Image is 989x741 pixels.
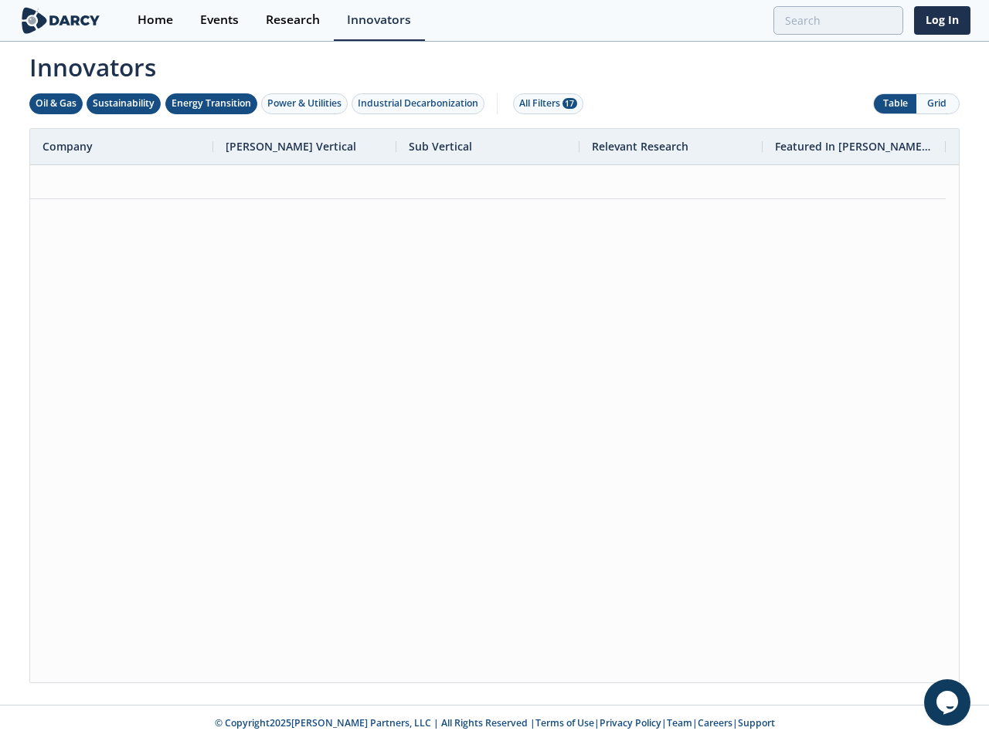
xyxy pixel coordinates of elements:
div: Home [138,14,173,26]
img: logo-wide.svg [19,7,103,34]
input: Advanced Search [773,6,903,35]
a: Careers [698,716,732,729]
button: Industrial Decarbonization [352,93,484,114]
div: Oil & Gas [36,96,76,110]
button: Power & Utilities [261,93,348,114]
span: Relevant Research [592,139,688,154]
span: Innovators [19,43,970,85]
span: Sub Vertical [409,139,472,154]
button: All Filters 17 [513,93,583,114]
a: Terms of Use [535,716,594,729]
a: Privacy Policy [600,716,661,729]
iframe: chat widget [924,679,974,726]
div: Energy Transition [172,96,251,110]
span: Featured In [PERSON_NAME] Live [775,139,933,154]
div: Power & Utilities [267,96,342,110]
div: Research [266,14,320,26]
span: 17 [562,98,577,109]
a: Log In [914,6,970,35]
a: Support [738,716,775,729]
a: Team [667,716,692,729]
p: © Copyright 2025 [PERSON_NAME] Partners, LLC | All Rights Reserved | | | | | [22,716,967,730]
div: Innovators [347,14,411,26]
div: All Filters [519,96,577,110]
div: Industrial Decarbonization [358,96,478,110]
button: Table [874,94,916,113]
button: Oil & Gas [29,93,83,114]
span: Company [42,139,93,154]
span: [PERSON_NAME] Vertical [226,139,356,154]
div: Sustainability [93,96,155,110]
div: Events [200,14,239,26]
button: Energy Transition [165,93,257,114]
button: Grid [916,94,959,113]
button: Sustainability [87,93,161,114]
